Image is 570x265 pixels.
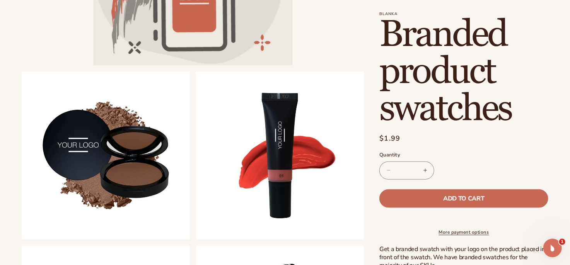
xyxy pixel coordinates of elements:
span: 1 [559,239,565,245]
p: Blanka [379,12,548,16]
button: Add to cart [379,189,548,208]
a: More payment options [379,229,548,236]
span: Add to cart [443,195,484,202]
h1: Branded product swatches [379,16,548,127]
label: Quantity [379,151,548,159]
iframe: Intercom live chat [543,239,562,257]
span: $1.99 [379,133,401,144]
